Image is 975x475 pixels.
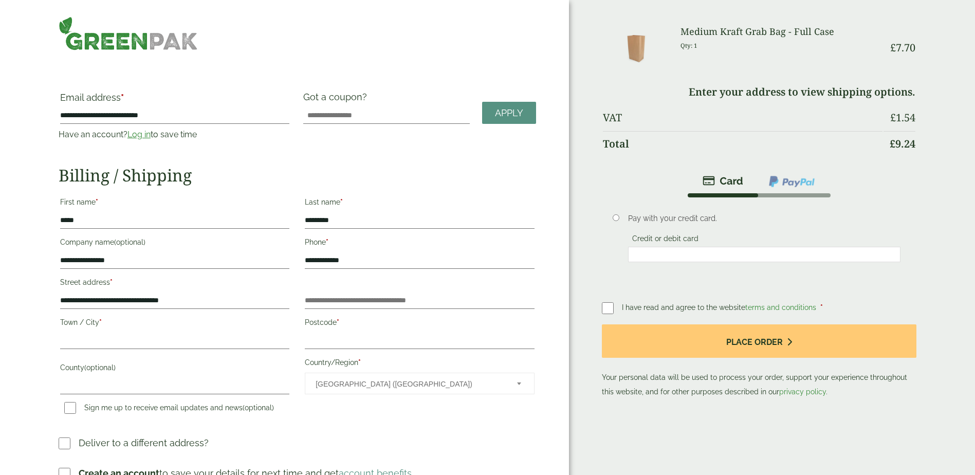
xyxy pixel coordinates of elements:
p: Pay with your credit card. [628,213,900,224]
label: Email address [60,93,289,107]
bdi: 9.24 [890,137,915,151]
label: Town / City [60,315,289,333]
span: United Kingdom (UK) [316,373,503,395]
label: Country/Region [305,355,534,373]
p: Deliver to a different address? [79,436,209,450]
span: £ [890,41,896,54]
label: County [60,360,289,378]
img: stripe.png [703,175,743,187]
bdi: 1.54 [890,111,915,124]
p: Your personal data will be used to process your order, support your experience throughout this we... [602,324,917,399]
abbr: required [337,318,339,326]
a: Log in [127,130,151,139]
abbr: required [326,238,328,246]
td: Enter your address to view shipping options. [603,80,916,104]
span: (optional) [84,363,116,372]
label: Last name [305,195,534,212]
span: Apply [495,107,523,119]
th: Total [603,131,883,156]
button: Place order [602,324,917,358]
label: First name [60,195,289,212]
label: Sign me up to receive email updates and news [60,404,278,415]
label: Street address [60,275,289,293]
h2: Billing / Shipping [59,166,536,185]
span: £ [890,137,895,151]
span: (optional) [114,238,145,246]
abbr: required [99,318,102,326]
th: VAT [603,105,883,130]
span: (optional) [243,404,274,412]
p: Have an account? to save time [59,129,291,141]
img: GreenPak Supplies [59,16,198,50]
span: £ [890,111,896,124]
a: privacy policy [779,388,826,396]
abbr: required [96,198,98,206]
a: Apply [482,102,536,124]
label: Postcode [305,315,534,333]
label: Phone [305,235,534,252]
label: Got a coupon? [303,92,371,107]
iframe: Secure card payment input frame [631,250,897,259]
abbr: required [110,278,113,286]
input: Sign me up to receive email updates and news(optional) [64,402,76,414]
label: Company name [60,235,289,252]
a: terms and conditions [745,303,816,312]
abbr: required [820,303,823,312]
span: I have read and agree to the website [622,303,818,312]
small: Qty: 1 [680,42,697,49]
abbr: required [340,198,343,206]
img: ppcp-gateway.png [768,175,816,188]
h3: Medium Kraft Grab Bag - Full Case [680,26,882,38]
label: Credit or debit card [628,234,703,246]
bdi: 7.70 [890,41,915,54]
abbr: required [121,92,124,103]
abbr: required [358,358,361,367]
span: Country/Region [305,373,534,394]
